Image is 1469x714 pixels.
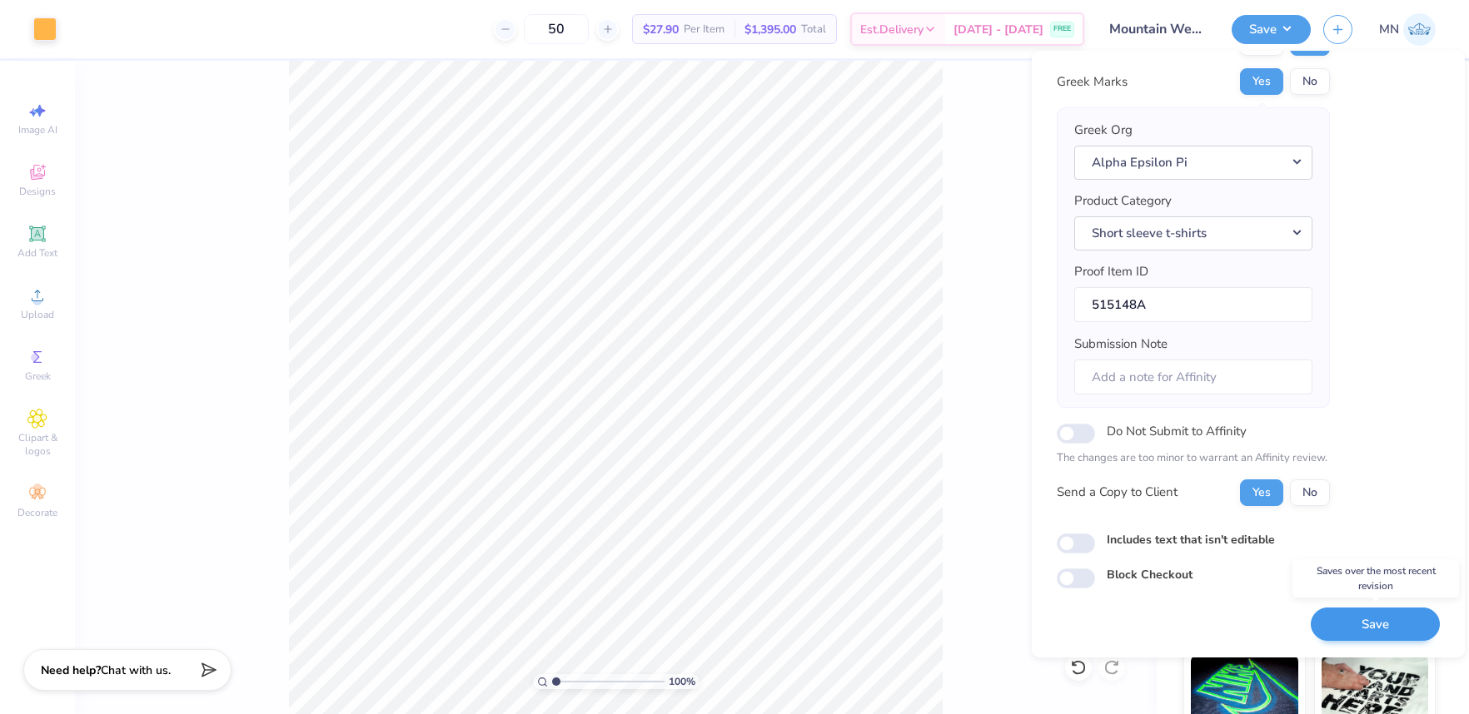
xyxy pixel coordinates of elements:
[669,674,695,689] span: 100 %
[643,21,679,38] span: $27.90
[1292,559,1459,597] div: Saves over the most recent revision
[524,14,589,44] input: – –
[41,662,101,678] strong: Need help?
[1311,607,1440,642] button: Save
[19,185,56,198] span: Designs
[1290,68,1330,95] button: No
[1074,191,1172,211] label: Product Category
[1057,72,1128,92] div: Greek Marks
[1379,13,1436,46] a: MN
[21,308,54,321] span: Upload
[1074,359,1312,395] input: Add a note for Affinity
[1057,450,1330,467] p: The changes are too minor to warrant an Affinity review.
[1074,216,1312,250] button: Short sleeve t-shirts
[1107,531,1275,548] label: Includes text that isn't editable
[1057,483,1178,502] div: Send a Copy to Client
[1053,23,1071,35] span: FREE
[17,506,57,519] span: Decorate
[801,21,826,38] span: Total
[1240,479,1283,506] button: Yes
[1403,13,1436,46] img: Mark Navarro
[1232,15,1311,44] button: Save
[1097,12,1219,46] input: Untitled Design
[1290,479,1330,506] button: No
[1074,262,1148,281] label: Proof Item ID
[684,21,725,38] span: Per Item
[1074,146,1312,180] button: Alpha Epsilon Pi
[1240,68,1283,95] button: Yes
[17,246,57,260] span: Add Text
[1107,566,1193,583] label: Block Checkout
[744,21,796,38] span: $1,395.00
[860,21,924,38] span: Est. Delivery
[1074,335,1168,354] label: Submission Note
[8,431,67,458] span: Clipart & logos
[1379,20,1399,39] span: MN
[1074,121,1133,140] label: Greek Org
[18,123,57,136] span: Image AI
[25,369,51,383] span: Greek
[1107,420,1247,442] label: Do Not Submit to Affinity
[954,21,1043,38] span: [DATE] - [DATE]
[101,662,171,678] span: Chat with us.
